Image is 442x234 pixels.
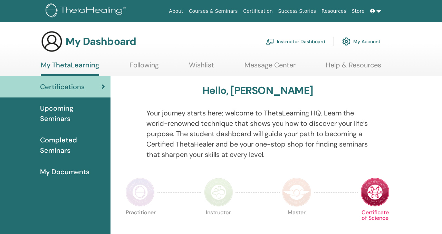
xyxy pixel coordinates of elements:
[126,178,155,207] img: Practitioner
[282,178,311,207] img: Master
[40,135,105,156] span: Completed Seminars
[40,103,105,124] span: Upcoming Seminars
[244,61,296,74] a: Message Center
[146,108,369,160] p: Your journey starts here; welcome to ThetaLearning HQ. Learn the world-renowned technique that sh...
[266,38,274,45] img: chalkboard-teacher.svg
[41,30,63,53] img: generic-user-icon.jpg
[40,167,89,177] span: My Documents
[204,178,233,207] img: Instructor
[186,5,241,18] a: Courses & Seminars
[202,84,313,97] h3: Hello, [PERSON_NAME]
[342,36,350,47] img: cog.svg
[342,34,381,49] a: My Account
[46,3,128,19] img: logo.png
[266,34,325,49] a: Instructor Dashboard
[41,61,99,76] a: My ThetaLearning
[276,5,319,18] a: Success Stories
[189,61,214,74] a: Wishlist
[40,82,85,92] span: Certifications
[129,61,159,74] a: Following
[326,61,381,74] a: Help & Resources
[349,5,367,18] a: Store
[240,5,275,18] a: Certification
[361,178,390,207] img: Certificate of Science
[319,5,349,18] a: Resources
[166,5,186,18] a: About
[66,35,136,48] h3: My Dashboard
